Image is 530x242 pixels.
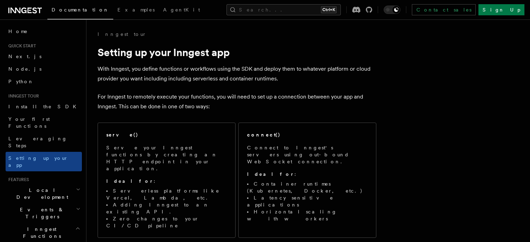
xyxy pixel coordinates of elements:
h1: Setting up your Inngest app [98,46,376,58]
span: Documentation [52,7,109,13]
p: : [106,178,227,185]
a: serve()Serve your Inngest functions by creating an HTTP endpoint in your application.Ideal for:Se... [98,123,236,238]
kbd: Ctrl+K [321,6,337,13]
p: For Inngest to remotely execute your functions, you will need to set up a connection between your... [98,92,376,111]
span: Events & Triggers [6,206,76,220]
a: Python [6,75,82,88]
li: Zero changes to your CI/CD pipeline [106,215,227,229]
span: Next.js [8,54,41,59]
p: Connect to Inngest's servers using out-bound WebSocket connection. [247,144,368,165]
a: Setting up your app [6,152,82,171]
h2: connect() [247,131,281,138]
a: Your first Functions [6,113,82,132]
p: With Inngest, you define functions or workflows using the SDK and deploy them to whatever platfor... [98,64,376,84]
span: Local Development [6,187,76,201]
button: Local Development [6,184,82,203]
li: Horizontal scaling with workers [247,208,368,222]
li: Latency sensitive applications [247,194,368,208]
span: AgentKit [163,7,200,13]
span: Examples [117,7,155,13]
a: AgentKit [159,2,204,19]
span: Home [8,28,28,35]
a: Contact sales [412,4,476,15]
strong: Ideal for [106,178,154,184]
a: Home [6,25,82,38]
span: Features [6,177,29,182]
a: Sign Up [478,4,524,15]
span: Install the SDK [8,104,80,109]
a: connect()Connect to Inngest's servers using out-bound WebSocket connection.Ideal for:Container ru... [238,123,376,238]
span: Node.js [8,66,41,72]
p: : [247,171,368,178]
span: Inngest tour [6,93,39,99]
a: Next.js [6,50,82,63]
strong: Ideal for [247,171,294,177]
a: Examples [113,2,159,19]
button: Search...Ctrl+K [226,4,341,15]
li: Adding Inngest to an existing API. [106,201,227,215]
span: Setting up your app [8,155,68,168]
a: Documentation [47,2,113,19]
button: Toggle dark mode [384,6,400,14]
span: Quick start [6,43,36,49]
h2: serve() [106,131,138,138]
a: Node.js [6,63,82,75]
a: Install the SDK [6,100,82,113]
a: Leveraging Steps [6,132,82,152]
span: Leveraging Steps [8,136,67,148]
li: Serverless platforms like Vercel, Lambda, etc. [106,187,227,201]
button: Events & Triggers [6,203,82,223]
li: Container runtimes (Kubernetes, Docker, etc.) [247,180,368,194]
span: Your first Functions [8,116,50,129]
span: Inngest Functions [6,226,75,240]
span: Python [8,79,34,84]
a: Inngest tour [98,31,146,38]
p: Serve your Inngest functions by creating an HTTP endpoint in your application. [106,144,227,172]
